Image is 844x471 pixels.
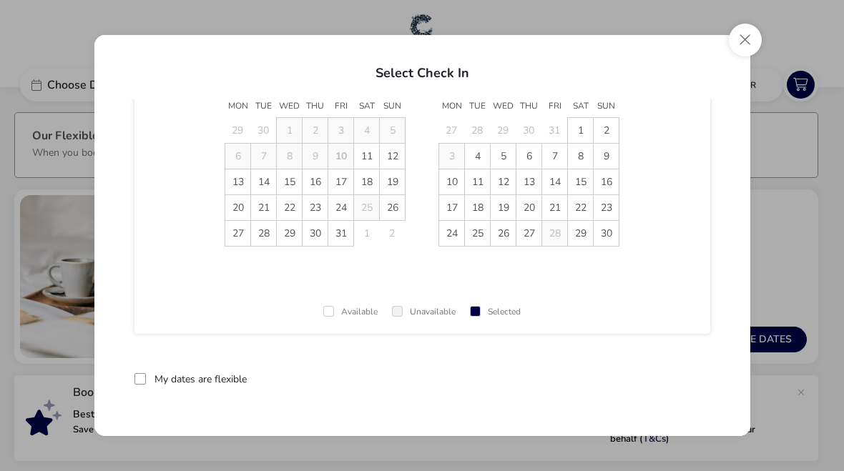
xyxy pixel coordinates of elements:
[542,194,568,220] td: 21
[491,96,516,117] span: Wed
[251,169,276,194] span: 14
[212,48,632,264] div: Choose Date
[303,195,328,220] span: 23
[277,117,303,143] td: 1
[594,144,619,169] span: 9
[380,117,406,143] td: 5
[568,143,594,169] td: 8
[277,169,303,194] td: 15
[380,144,405,169] span: 12
[594,143,619,169] td: 9
[568,195,593,220] span: 22
[516,194,542,220] td: 20
[439,117,465,143] td: 27
[251,220,277,246] td: 28
[303,143,328,169] td: 9
[568,117,594,143] td: 1
[380,169,406,194] td: 19
[277,221,302,246] span: 29
[491,221,516,246] span: 26
[439,169,465,194] td: 10
[594,194,619,220] td: 23
[439,221,464,246] span: 24
[380,220,406,246] td: 2
[328,117,354,143] td: 3
[251,96,277,117] span: Tue
[225,220,251,246] td: 27
[516,195,541,220] span: 20
[251,143,277,169] td: 7
[491,143,516,169] td: 5
[225,117,251,143] td: 29
[465,117,491,143] td: 28
[277,194,303,220] td: 22
[568,221,593,246] span: 29
[439,143,465,169] td: 3
[465,195,490,220] span: 18
[251,117,277,143] td: 30
[277,96,303,117] span: Wed
[354,143,380,169] td: 11
[542,195,567,220] span: 21
[465,96,491,117] span: Tue
[516,144,541,169] span: 6
[277,220,303,246] td: 29
[491,144,516,169] span: 5
[568,96,594,117] span: Sat
[465,169,491,194] td: 11
[380,195,405,220] span: 26
[465,220,491,246] td: 25
[303,117,328,143] td: 2
[491,169,516,194] td: 12
[303,96,328,117] span: Thu
[277,195,302,220] span: 22
[568,118,593,143] span: 1
[225,169,251,194] td: 13
[154,375,247,385] label: My dates are flexible
[328,195,353,220] span: 24
[380,143,406,169] td: 12
[328,169,353,194] span: 17
[225,194,251,220] td: 20
[328,169,354,194] td: 17
[225,169,250,194] span: 13
[354,220,380,246] td: 1
[354,194,380,220] td: 25
[594,118,619,143] span: 2
[594,117,619,143] td: 2
[491,169,516,194] span: 12
[439,169,464,194] span: 10
[568,169,593,194] span: 15
[251,195,276,220] span: 21
[491,220,516,246] td: 26
[354,96,380,117] span: Sat
[439,220,465,246] td: 24
[328,143,354,169] td: 10
[354,169,379,194] span: 18
[392,307,456,317] div: Unavailable
[439,96,465,117] span: Mon
[277,143,303,169] td: 8
[516,221,541,246] span: 27
[465,143,491,169] td: 4
[439,195,464,220] span: 17
[594,169,619,194] span: 16
[328,220,354,246] td: 31
[516,220,542,246] td: 27
[465,144,490,169] span: 4
[303,169,328,194] td: 16
[470,307,521,317] div: Selected
[594,220,619,246] td: 30
[568,194,594,220] td: 22
[225,143,251,169] td: 6
[328,96,354,117] span: Fri
[568,220,594,246] td: 29
[303,221,328,246] span: 30
[323,307,378,317] div: Available
[568,144,593,169] span: 8
[354,144,379,169] span: 11
[542,220,568,246] td: 28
